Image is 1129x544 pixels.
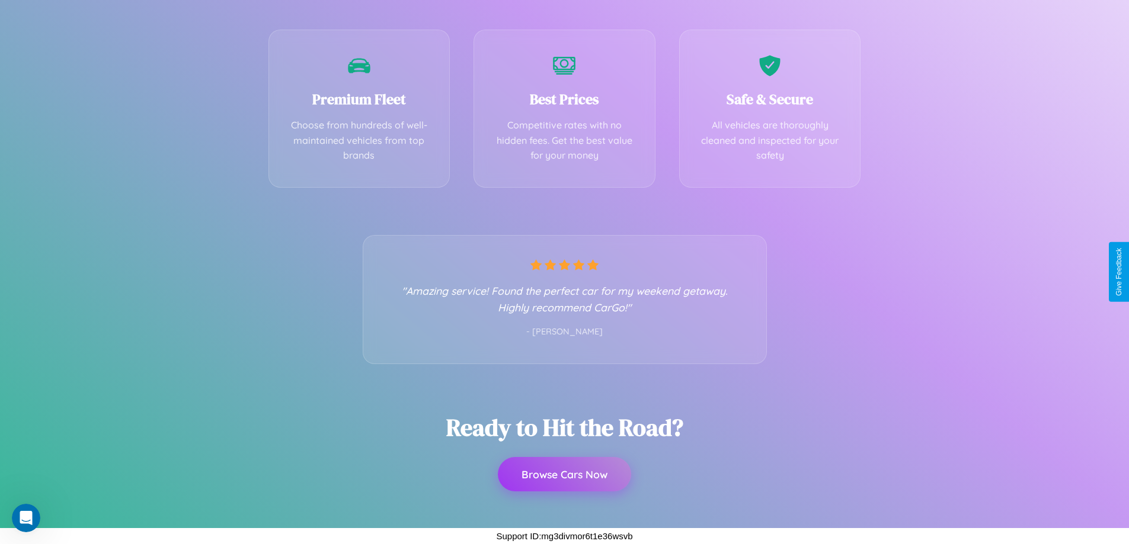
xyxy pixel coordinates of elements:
[496,528,632,544] p: Support ID: mg3divmor6t1e36wsvb
[12,504,40,532] iframe: Intercom live chat
[387,282,743,316] p: "Amazing service! Found the perfect car for my weekend getaway. Highly recommend CarGo!"
[698,89,843,109] h3: Safe & Secure
[492,118,637,163] p: Competitive rates with no hidden fees. Get the best value for your money
[1115,248,1123,296] div: Give Feedback
[387,324,743,340] p: - [PERSON_NAME]
[698,118,843,163] p: All vehicles are thoroughly cleaned and inspected for your safety
[492,89,637,109] h3: Best Prices
[498,457,631,491] button: Browse Cars Now
[287,89,432,109] h3: Premium Fleet
[287,118,432,163] p: Choose from hundreds of well-maintained vehicles from top brands
[446,411,683,443] h2: Ready to Hit the Road?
